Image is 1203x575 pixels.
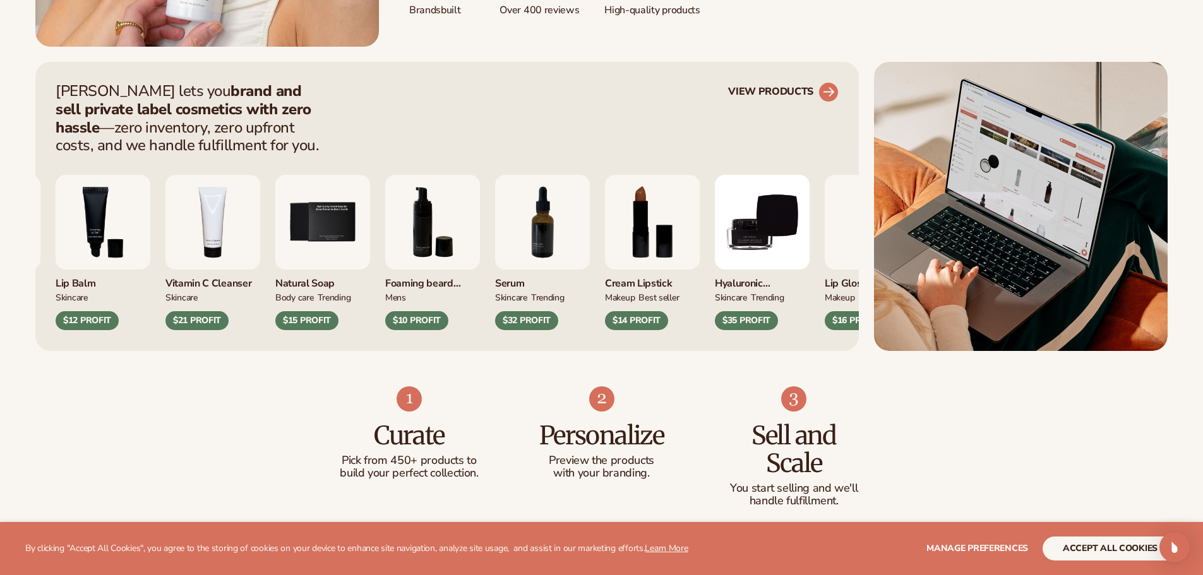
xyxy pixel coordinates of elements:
p: with your branding. [530,467,673,480]
strong: brand and sell private label cosmetics with zero hassle [56,81,311,138]
img: Foaming beard wash. [385,175,480,270]
img: Smoothing lip balm. [56,175,150,270]
img: Shopify Image 5 [874,62,1168,351]
img: Nature bar of soap. [275,175,370,270]
div: 5 / 9 [275,175,370,330]
div: 4 / 9 [165,175,260,330]
div: TRENDING [751,290,784,304]
img: Shopify Image 9 [781,386,806,412]
img: Luxury cream lipstick. [605,175,700,270]
button: accept all cookies [1043,536,1178,560]
img: Collagen and retinol serum. [495,175,590,270]
div: Foaming beard wash [385,270,480,290]
h3: Personalize [530,422,673,449]
img: Vitamin c cleanser. [165,175,260,270]
h3: Sell and Scale [723,422,865,477]
div: Cream Lipstick [605,270,700,290]
div: MAKEUP [825,290,854,304]
p: Pick from 450+ products to build your perfect collection. [338,454,481,480]
div: $15 PROFIT [275,311,338,330]
div: BEST SELLER [638,290,679,304]
p: Preview the products [530,454,673,467]
p: You start selling and we'll [723,482,865,495]
img: Pink lip gloss. [825,175,919,270]
div: Serum [495,270,590,290]
div: $12 PROFIT [56,311,119,330]
div: 8 / 9 [605,175,700,330]
div: Skincare [165,290,198,304]
div: Lip Gloss [825,270,919,290]
div: Open Intercom Messenger [1159,532,1190,562]
div: 6 / 9 [385,175,480,330]
p: [PERSON_NAME] lets you —zero inventory, zero upfront costs, and we handle fulfillment for you. [56,82,327,155]
div: SKINCARE [715,290,747,304]
div: $35 PROFIT [715,311,778,330]
div: TRENDING [531,290,565,304]
div: BODY Care [275,290,314,304]
img: Shopify Image 8 [589,386,614,412]
div: mens [385,290,406,304]
div: SKINCARE [56,290,88,304]
div: 1 / 9 [825,175,919,330]
div: $10 PROFIT [385,311,448,330]
img: Hyaluronic Moisturizer [715,175,810,270]
div: Hyaluronic moisturizer [715,270,810,290]
div: $16 PROFIT [825,311,888,330]
div: SKINCARE [495,290,527,304]
div: TRENDING [318,290,351,304]
div: 7 / 9 [495,175,590,330]
h3: Curate [338,422,481,449]
span: Manage preferences [926,542,1028,554]
a: VIEW PRODUCTS [728,82,839,102]
div: 9 / 9 [715,175,810,330]
div: Lip Balm [56,270,150,290]
div: $21 PROFIT [165,311,229,330]
div: 3 / 9 [56,175,150,330]
div: $32 PROFIT [495,311,558,330]
div: Natural Soap [275,270,370,290]
img: Shopify Image 7 [397,386,422,412]
div: Vitamin C Cleanser [165,270,260,290]
button: Manage preferences [926,536,1028,560]
a: Learn More [645,542,688,554]
div: MAKEUP [605,290,635,304]
div: $14 PROFIT [605,311,668,330]
p: By clicking "Accept All Cookies", you agree to the storing of cookies on your device to enhance s... [25,543,688,554]
p: handle fulfillment. [723,495,865,507]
